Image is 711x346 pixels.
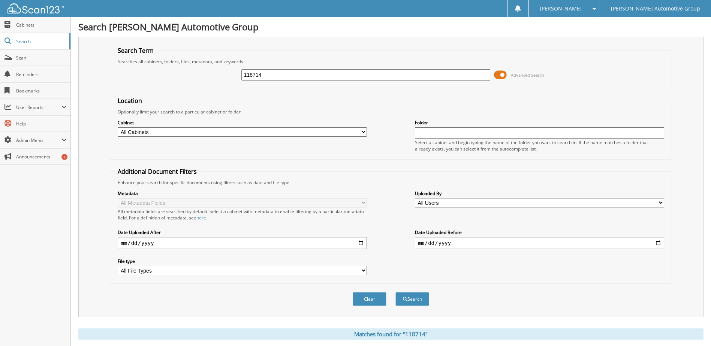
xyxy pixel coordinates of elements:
legend: Additional Document Filters [114,167,201,176]
span: Cabinets [16,22,67,28]
div: Optionally limit your search to a particular cabinet or folder [114,109,668,115]
span: Scan [16,55,67,61]
button: Search [395,292,429,306]
span: Advanced Search [511,72,544,78]
span: [PERSON_NAME] Automotive Group [611,6,700,11]
label: Metadata [118,190,367,197]
span: Announcements [16,154,67,160]
legend: Search Term [114,46,157,55]
div: Searches all cabinets, folders, files, metadata, and keywords [114,58,668,65]
input: end [415,237,664,249]
input: start [118,237,367,249]
span: Bookmarks [16,88,67,94]
h1: Search [PERSON_NAME] Automotive Group [78,21,704,33]
span: Search [16,38,66,45]
label: Date Uploaded Before [415,229,664,236]
div: All metadata fields are searched by default. Select a cabinet with metadata to enable filtering b... [118,208,367,221]
button: Clear [353,292,386,306]
label: Date Uploaded After [118,229,367,236]
a: here [196,215,206,221]
span: [PERSON_NAME] [540,6,582,11]
legend: Location [114,97,146,105]
div: Matches found for "118714" [78,328,704,340]
div: Enhance your search for specific documents using filters such as date and file type. [114,179,668,186]
div: 1 [61,154,67,160]
img: scan123-logo-white.svg [7,3,64,13]
label: Folder [415,119,664,126]
label: File type [118,258,367,264]
span: Admin Menu [16,137,61,143]
label: Cabinet [118,119,367,126]
span: Reminders [16,71,67,78]
div: Select a cabinet and begin typing the name of the folder you want to search in. If the name match... [415,139,664,152]
label: Uploaded By [415,190,664,197]
span: User Reports [16,104,61,110]
span: Help [16,121,67,127]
